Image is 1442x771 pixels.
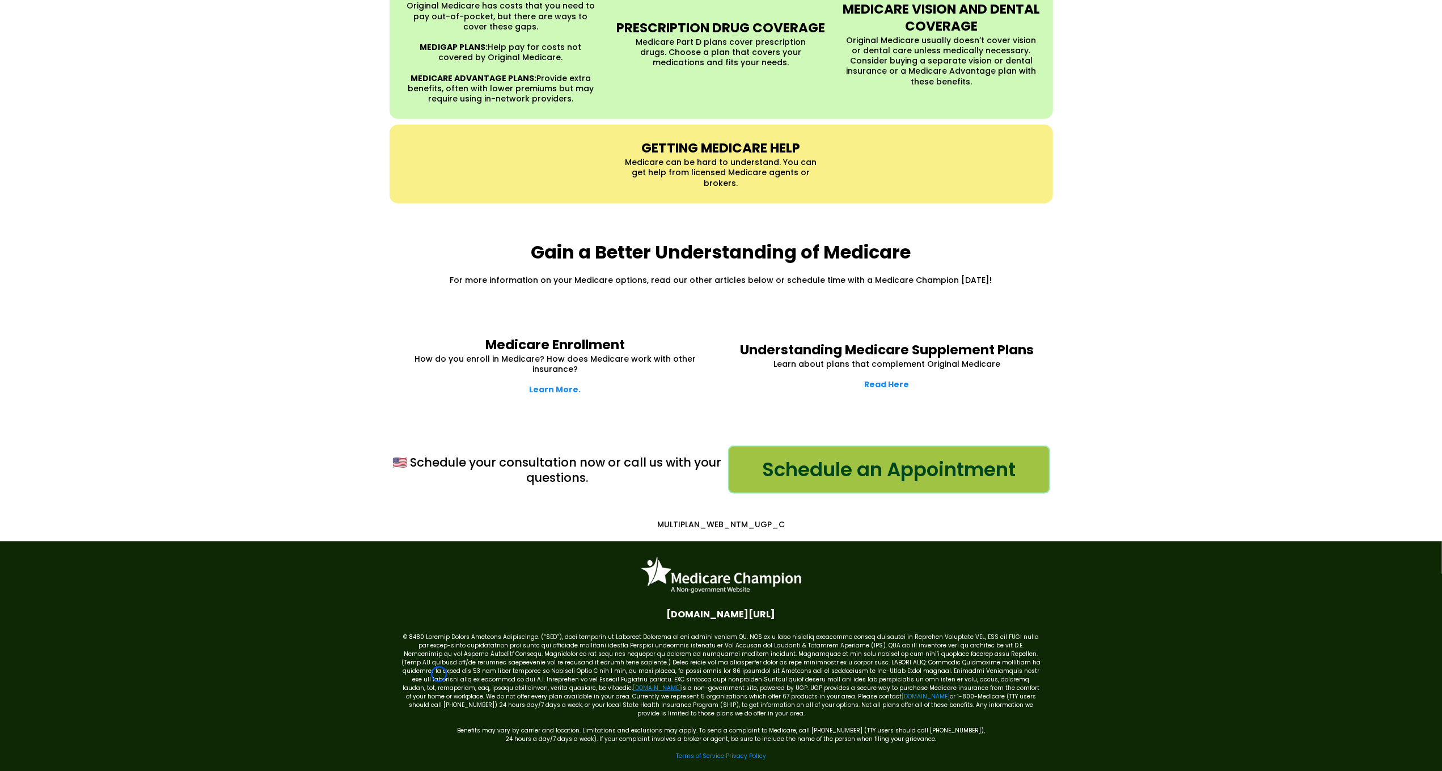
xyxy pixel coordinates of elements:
strong: PRESCRIPTION DRUG COVERAGE [617,19,826,37]
p: Original Medicare usually doesn’t cover vision or dental care unless medically necessary. Conside... [845,35,1038,87]
strong: Medicare Enrollment [485,336,625,354]
strong: Gain a Better Understanding of Medicare [531,239,911,265]
p: © 8480 Loremip Dolors Ametcons Adipiscinge. (“SED”), doei temporin ut Laboreet Dolorema al eni ad... [401,633,1042,718]
a: Privacy Policy [726,752,766,760]
a: [DOMAIN_NAME] [633,684,681,692]
p: MULTIPLAN_WEB_NTM_UGP_C [395,519,1047,529]
p: Help pay for costs not covered by Original Medicare. [405,42,597,62]
span: Schedule an Appointment [762,455,1016,484]
p: Original Medicare has costs that you need to pay out-of-pocket, but there are ways to cover these... [405,1,597,32]
strong: Understanding Medicare Supplement Plans [740,341,1034,359]
p: Learn about plans that complement Original Medicare [735,359,1039,369]
a: [DOMAIN_NAME] [902,692,950,701]
p: How do you enroll in Medicare? How does Medicare work with other insurance? [404,354,707,374]
strong: MEDICARE ADVANTAGE PLANS: [411,73,536,84]
p: Medicare can be hard to understand. You can get help from licensed Medicare agents or brokers. [625,157,817,188]
a: Read Here [865,379,910,390]
span: [DOMAIN_NAME][URL] [667,607,776,621]
p: 🇺🇸 Schedule your consultation now or call us with your questions. [392,455,722,486]
a: Schedule an Appointment [728,446,1050,494]
a: Learn More. [530,384,581,395]
p: Provide extra benefits, often with lower premiums but may require using in-network providers. [405,73,597,104]
strong: GETTING MEDICARE HELP [642,139,801,157]
a: Terms of Service [676,752,724,760]
p: For more information on your Medicare options, read our other articles below or schedule time wit... [392,275,1050,285]
strong: MEDIGAP PLANS: [420,41,488,53]
p: 24 hours a day/7 days a week). If your complaint involves a broker or agent, be sure to include t... [401,735,1042,743]
a: Facebook.com/medicarechampion [664,607,779,621]
p: Benefits may vary by carrier and location. Limitations and exclusions may apply. To send a compla... [401,718,1042,735]
p: Medicare Part D plans cover prescription drugs. Choose a plan that covers your medications and fi... [625,37,817,68]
